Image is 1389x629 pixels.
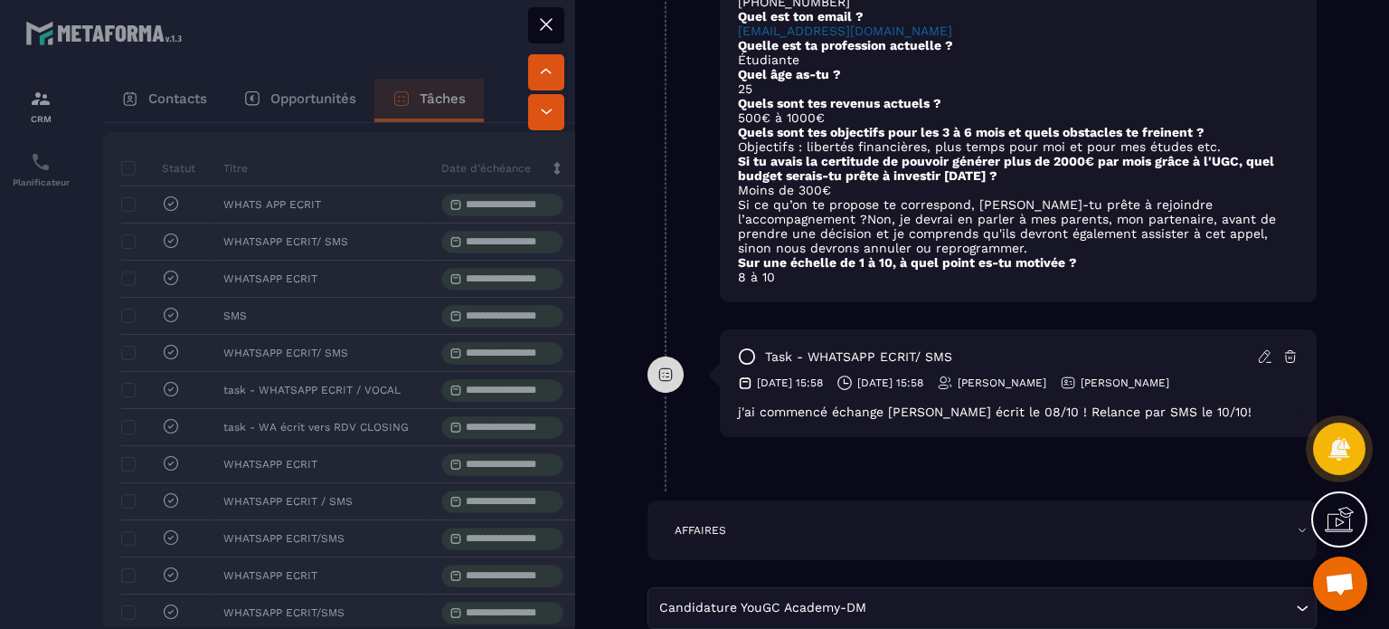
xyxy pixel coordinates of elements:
[738,154,1274,183] strong: Si tu avais la certitude de pouvoir générer plus de 2000€ par mois grâce à l'UGC, quel budget ser...
[738,183,1299,197] p: Moins de 300€
[757,376,823,390] p: [DATE] 15:58
[857,376,923,390] p: [DATE] 15:58
[738,255,1077,270] strong: Sur une échelle de 1 à 10, à quel point es-tu motivée ?
[738,270,1299,284] p: 8 à 10
[655,598,870,618] span: Candidature YouGC Academy-DM
[738,125,1205,139] strong: Quels sont tes objectifs pour les 3 à 6 mois et quels obstacles te freinent ?
[958,376,1046,390] p: [PERSON_NAME]
[738,110,1299,125] p: 500€ à 1000€
[738,96,941,110] strong: Quels sont tes revenus actuels ?
[1081,376,1169,390] p: [PERSON_NAME]
[738,67,841,81] strong: Quel âge as-tu ?
[738,24,952,38] a: [EMAIL_ADDRESS][DOMAIN_NAME]
[738,38,953,52] strong: Quelle est ta profession actuelle ?
[738,9,864,24] strong: Quel est ton email ?
[675,523,726,538] p: AFFAIRES
[738,405,1299,419] div: j'ai commencé échange [PERSON_NAME] écrit le 08/10 ! Relance par SMS le 10/10!
[738,197,1299,255] p: Si ce qu’on te propose te correspond, [PERSON_NAME]-tu prête à rejoindre l’accompagnement ?Non, j...
[647,587,1317,629] div: Search for option
[738,81,1299,96] p: 25
[765,348,952,366] p: task - WHATSAPP ECRIT/ SMS
[738,52,1299,67] p: Étudiante
[870,598,1291,618] input: Search for option
[738,139,1299,154] p: Objectifs : libertés financières, plus temps pour moi et pour mes études etc.
[1313,557,1367,611] div: Ouvrir le chat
